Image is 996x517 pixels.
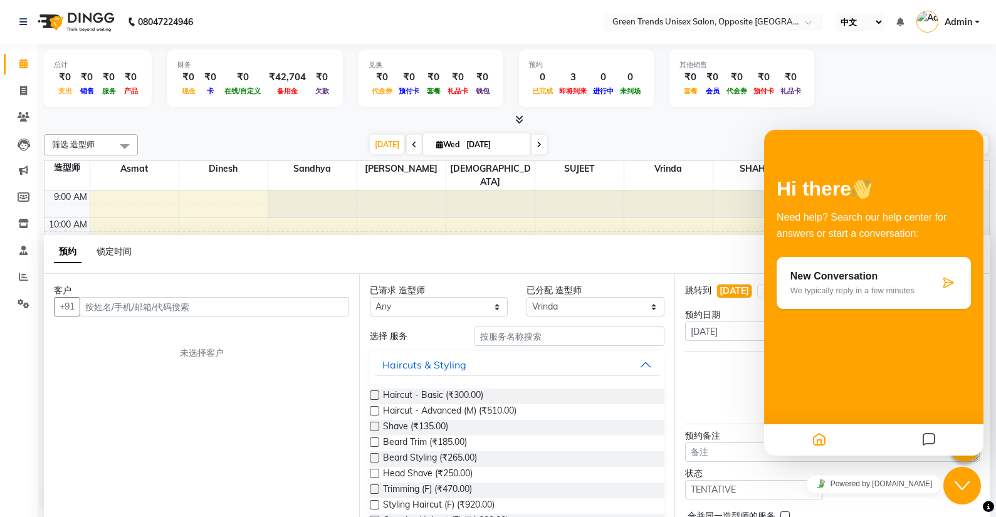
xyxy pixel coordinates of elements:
[463,135,525,154] input: 2025-09-03
[720,285,749,298] div: [DATE]
[199,70,221,85] div: ₹0
[312,86,332,95] span: 欠款
[764,130,983,456] iframe: chat widget
[685,321,805,341] input: yyyy-mm-dd
[383,483,472,498] span: Trimming (F) (₹470.00)
[422,70,444,85] div: ₹0
[54,70,76,85] div: ₹0
[681,86,701,95] span: 套餐
[46,218,90,231] div: 10:00 AM
[723,70,750,85] div: ₹0
[703,86,723,95] span: 会员
[556,70,590,85] div: 3
[685,429,980,442] div: 预约备注
[444,86,471,95] span: 礼品卡
[679,60,804,70] div: 其他销售
[713,161,802,177] span: SHAHID
[370,135,404,154] span: [DATE]
[45,161,90,174] div: 造型师
[383,451,477,467] span: Beard Styling (₹265.00)
[945,16,972,29] span: Admin
[177,70,199,85] div: ₹0
[98,70,120,85] div: ₹0
[84,347,319,360] div: 未选择客户
[177,60,333,70] div: 财务
[52,139,95,149] span: 筛选 造型师
[274,86,301,95] span: 备用金
[556,86,590,95] span: 即将到来
[590,70,617,85] div: 0
[701,70,723,85] div: ₹0
[750,86,777,95] span: 预付卡
[535,161,624,177] span: SUJEET
[446,161,535,190] span: [DEMOGRAPHIC_DATA]
[433,140,463,149] span: Wed
[757,284,773,298] li: 1
[473,86,493,95] span: 钱包
[916,11,938,33] img: Admin
[221,86,264,95] span: 在线/自定义
[396,70,422,85] div: ₹0
[311,70,333,85] div: ₹0
[383,389,483,404] span: Haircut - Basic (₹300.00)
[54,241,81,263] span: 预约
[777,86,804,95] span: 礼品卡
[32,4,118,39] img: logo
[120,70,142,85] div: ₹0
[382,357,466,372] div: Haircuts & Styling
[471,70,493,85] div: ₹0
[360,330,465,343] div: 选择 服务
[370,284,508,297] div: 已请求 造型师
[375,353,659,376] button: Haircuts & Styling
[685,284,711,297] div: 跳转到
[529,70,556,85] div: 0
[80,297,349,316] input: 按姓名/手机/邮箱/代码搜索
[527,284,664,297] div: 已分配 造型师
[204,86,217,95] span: 卡
[121,86,141,95] span: 产品
[97,246,132,257] span: 锁定时间
[54,284,349,297] div: 客户
[76,70,98,85] div: ₹0
[474,326,664,346] input: 按服务名称搜索
[369,86,396,95] span: 代金券
[77,86,97,95] span: 销售
[268,161,357,177] span: Sandhya
[624,161,713,177] span: Vrinda
[51,191,90,204] div: 9:00 AM
[369,70,396,85] div: ₹0
[943,467,983,504] iframe: chat widget
[777,70,804,85] div: ₹0
[679,70,701,85] div: ₹0
[424,86,444,95] span: 套餐
[617,86,644,95] span: 未到场
[54,60,142,70] div: 总计
[90,161,179,177] span: Asmat
[723,86,750,95] span: 代金券
[750,70,777,85] div: ₹0
[221,70,264,85] div: ₹0
[179,161,268,177] span: Dinesh
[617,70,644,85] div: 0
[138,4,193,39] b: 08047224946
[369,60,493,70] div: 兑换
[55,86,75,95] span: 支出
[383,436,467,451] span: Beard Trim (₹185.00)
[54,297,80,316] button: +91
[685,467,823,480] div: 状态
[179,86,199,95] span: 现金
[383,420,448,436] span: Shave (₹135.00)
[685,308,823,321] div: 预约日期
[264,70,311,85] div: ₹42,704
[590,86,617,95] span: 进行中
[444,70,471,85] div: ₹0
[383,498,495,514] span: Styling Haircut (F) (₹920.00)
